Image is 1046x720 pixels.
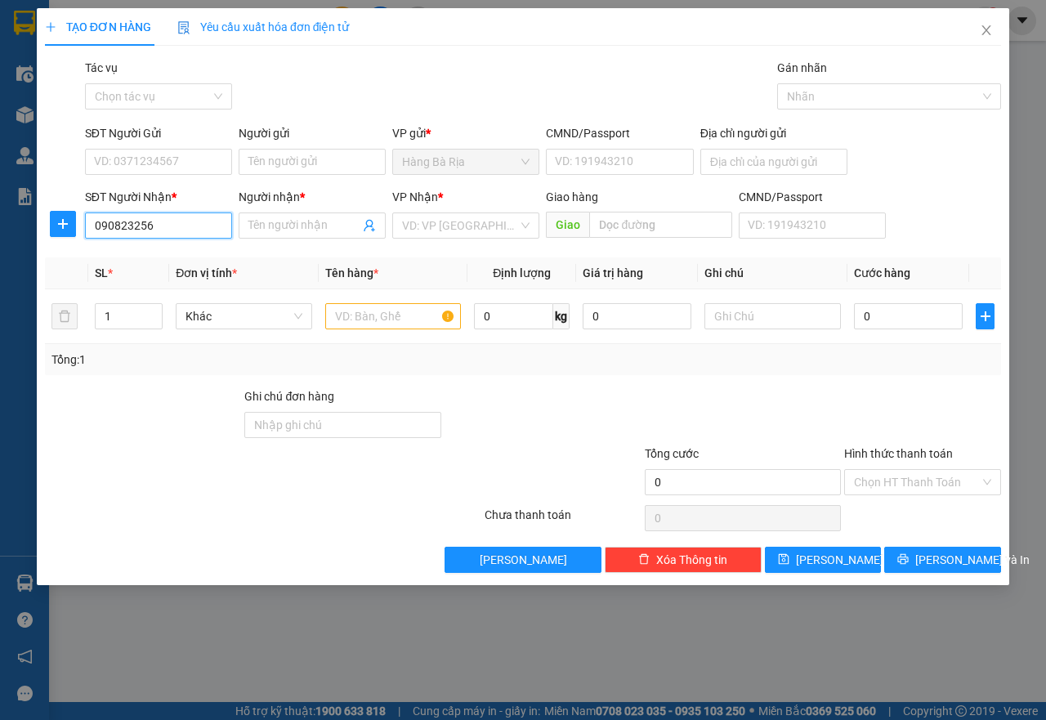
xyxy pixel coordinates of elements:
[402,150,530,174] span: Hàng Bà Rịa
[137,110,150,127] span: C :
[244,412,441,438] input: Ghi chú đơn hàng
[480,551,567,569] span: [PERSON_NAME]
[85,188,232,206] div: SĐT Người Nhận
[796,551,883,569] span: [PERSON_NAME]
[765,547,882,573] button: save[PERSON_NAME]
[45,20,151,34] span: TẠO ĐƠN HÀNG
[656,551,727,569] span: Xóa Thông tin
[777,61,827,74] label: Gán nhãn
[392,124,539,142] div: VP gửi
[915,551,1030,569] span: [PERSON_NAME] và In
[778,553,789,566] span: save
[704,303,841,329] input: Ghi Chú
[884,547,1001,573] button: printer[PERSON_NAME] và In
[50,211,76,237] button: plus
[186,304,302,329] span: Khác
[239,124,386,142] div: Người gửi
[45,21,56,33] span: plus
[239,188,386,206] div: Người nhận
[583,303,691,329] input: 0
[325,303,462,329] input: VD: Bàn, Ghế
[638,553,650,566] span: delete
[51,217,75,230] span: plus
[14,53,128,73] div: quang
[176,266,237,280] span: Đơn vị tính
[493,266,551,280] span: Định lượng
[980,24,993,37] span: close
[589,212,731,238] input: Dọc đường
[977,310,994,323] span: plus
[645,447,699,460] span: Tổng cước
[605,547,762,573] button: deleteXóa Thông tin
[140,53,254,73] div: TUAN
[51,351,405,369] div: Tổng: 1
[976,303,995,329] button: plus
[698,257,847,289] th: Ghi chú
[140,14,254,53] div: 167 QL13
[325,266,378,280] span: Tên hàng
[583,266,643,280] span: Giá trị hàng
[700,149,847,175] input: Địa chỉ của người gửi
[445,547,601,573] button: [PERSON_NAME]
[739,188,886,206] div: CMND/Passport
[546,190,598,203] span: Giao hàng
[546,212,589,238] span: Giao
[854,266,910,280] span: Cước hàng
[14,73,128,96] div: 0362607332
[85,124,232,142] div: SĐT Người Gửi
[140,73,254,96] div: 0909418020
[95,266,108,280] span: SL
[553,303,570,329] span: kg
[392,190,438,203] span: VP Nhận
[483,506,643,534] div: Chưa thanh toán
[14,16,39,33] span: Gửi:
[14,14,128,53] div: Hàng Bà Rịa
[897,553,909,566] span: printer
[85,61,118,74] label: Tác vụ
[244,390,334,403] label: Ghi chú đơn hàng
[137,105,256,128] div: 30.000
[700,124,847,142] div: Địa chỉ người gửi
[177,20,350,34] span: Yêu cầu xuất hóa đơn điện tử
[51,303,78,329] button: delete
[546,124,693,142] div: CMND/Passport
[177,21,190,34] img: icon
[963,8,1009,54] button: Close
[363,219,376,232] span: user-add
[844,447,953,460] label: Hình thức thanh toán
[140,16,179,33] span: Nhận:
